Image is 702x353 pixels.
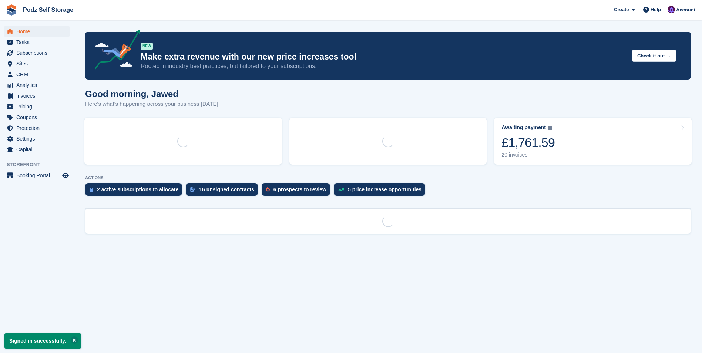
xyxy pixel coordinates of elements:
[4,48,70,58] a: menu
[4,123,70,133] a: menu
[16,69,61,80] span: CRM
[97,186,178,192] div: 2 active subscriptions to allocate
[266,187,270,192] img: prospect-51fa495bee0391a8d652442698ab0144808aea92771e9ea1ae160a38d050c398.svg
[668,6,675,13] img: Jawed Chowdhary
[4,333,81,349] p: Signed in successfully.
[85,89,218,99] h1: Good morning, Jawed
[16,101,61,112] span: Pricing
[4,58,70,69] a: menu
[4,26,70,37] a: menu
[4,134,70,144] a: menu
[186,183,262,199] a: 16 unsigned contracts
[334,183,429,199] a: 5 price increase opportunities
[4,37,70,47] a: menu
[338,188,344,191] img: price_increase_opportunities-93ffe204e8149a01c8c9dc8f82e8f89637d9d84a8eef4429ea346261dce0b2c0.svg
[614,6,629,13] span: Create
[4,80,70,90] a: menu
[141,62,626,70] p: Rooted in industry best practices, but tailored to your subscriptions.
[676,6,695,14] span: Account
[548,126,552,130] img: icon-info-grey-7440780725fd019a000dd9b08b2336e03edf1995a4989e88bcd33f0948082b44.svg
[16,26,61,37] span: Home
[501,135,555,150] div: £1,761.59
[85,100,218,108] p: Here's what's happening across your business [DATE]
[85,175,691,180] p: ACTIONS
[16,80,61,90] span: Analytics
[501,124,546,131] div: Awaiting payment
[61,171,70,180] a: Preview store
[16,170,61,181] span: Booking Portal
[16,123,61,133] span: Protection
[141,51,626,62] p: Make extra revenue with our new price increases tool
[85,183,186,199] a: 2 active subscriptions to allocate
[494,118,692,165] a: Awaiting payment £1,761.59 20 invoices
[273,186,326,192] div: 6 prospects to review
[20,4,76,16] a: Podz Self Storage
[262,183,334,199] a: 6 prospects to review
[348,186,421,192] div: 5 price increase opportunities
[16,91,61,101] span: Invoices
[16,134,61,144] span: Settings
[632,50,676,62] button: Check it out →
[6,4,17,16] img: stora-icon-8386f47178a22dfd0bd8f6a31ec36ba5ce8667c1dd55bd0f319d3a0aa187defe.svg
[4,170,70,181] a: menu
[190,187,195,192] img: contract_signature_icon-13c848040528278c33f63329250d36e43548de30e8caae1d1a13099fd9432cc5.svg
[16,37,61,47] span: Tasks
[4,144,70,155] a: menu
[141,43,153,50] div: NEW
[4,112,70,122] a: menu
[4,69,70,80] a: menu
[199,186,254,192] div: 16 unsigned contracts
[4,91,70,101] a: menu
[16,48,61,58] span: Subscriptions
[4,101,70,112] a: menu
[16,58,61,69] span: Sites
[16,112,61,122] span: Coupons
[88,30,140,72] img: price-adjustments-announcement-icon-8257ccfd72463d97f412b2fc003d46551f7dbcb40ab6d574587a9cd5c0d94...
[651,6,661,13] span: Help
[16,144,61,155] span: Capital
[90,187,93,192] img: active_subscription_to_allocate_icon-d502201f5373d7db506a760aba3b589e785aa758c864c3986d89f69b8ff3...
[7,161,74,168] span: Storefront
[501,152,555,158] div: 20 invoices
